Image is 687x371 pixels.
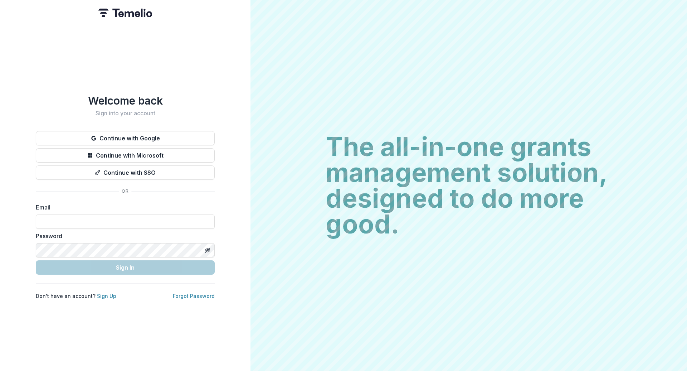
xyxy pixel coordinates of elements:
[97,293,116,299] a: Sign Up
[36,148,215,163] button: Continue with Microsoft
[36,131,215,145] button: Continue with Google
[36,203,210,212] label: Email
[202,245,213,256] button: Toggle password visibility
[36,260,215,275] button: Sign In
[36,94,215,107] h1: Welcome back
[36,165,215,180] button: Continue with SSO
[98,9,152,17] img: Temelio
[36,110,215,117] h2: Sign into your account
[36,232,210,240] label: Password
[36,292,116,300] p: Don't have an account?
[173,293,215,299] a: Forgot Password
